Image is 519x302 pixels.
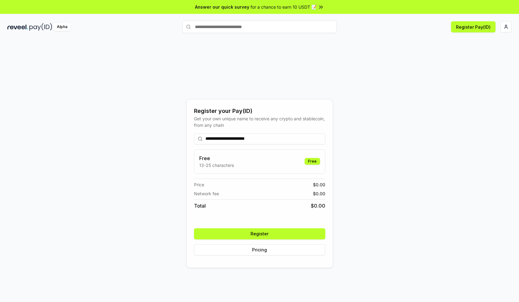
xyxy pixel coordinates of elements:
p: 13-25 characters [199,162,234,168]
div: Register your Pay(ID) [194,107,325,115]
span: Total [194,202,206,209]
div: Get your own unique name to receive any crypto and stablecoin, from any chain [194,115,325,128]
h3: Free [199,155,234,162]
button: Pricing [194,244,325,255]
span: Price [194,181,204,188]
button: Register [194,228,325,239]
span: $ 0.00 [313,190,325,197]
div: Free [305,158,320,165]
span: $ 0.00 [313,181,325,188]
img: reveel_dark [7,23,28,31]
div: Alpha [53,23,71,31]
img: pay_id [29,23,52,31]
span: Answer our quick survey [195,4,249,10]
span: Network fee [194,190,219,197]
span: for a chance to earn 10 USDT 📝 [251,4,317,10]
button: Register Pay(ID) [451,21,496,32]
span: $ 0.00 [311,202,325,209]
